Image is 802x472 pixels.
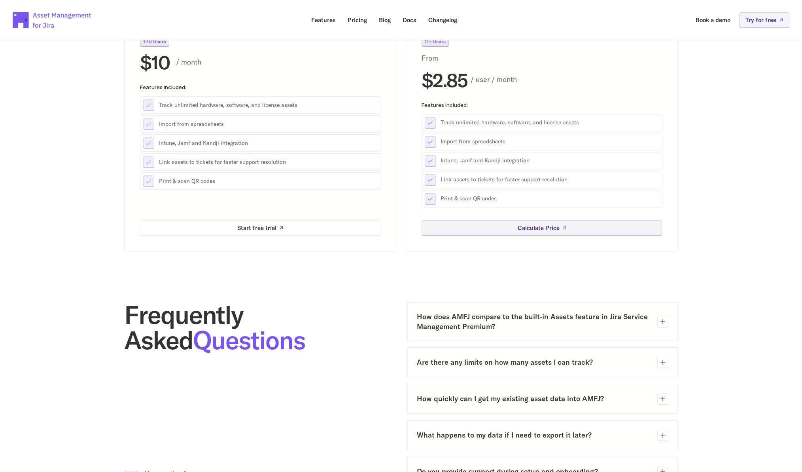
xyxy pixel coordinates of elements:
[417,357,651,367] h3: Are there any limits on how many assets I can track?
[403,17,416,23] p: Docs
[159,101,377,109] p: Track unlimited hardware, software, and license assets
[159,158,377,166] p: Link assets to tickets for faster support resolution
[342,12,373,28] a: Pricing
[417,394,651,403] h3: How quickly can I get my existing asset data into AMFJ?
[422,70,467,89] h2: $2.85
[441,138,659,146] p: Import from spreadsheets
[124,302,395,353] h2: Frequently Asked
[441,195,659,203] p: Print & scan QR codes
[423,12,463,28] a: Changelog
[441,157,659,165] p: Intune, Jamf and Kandji integration
[176,56,380,68] p: / month
[159,120,377,128] p: Import from spreadsheets
[471,74,662,86] p: / user / month
[348,17,367,23] p: Pricing
[159,139,377,147] p: Intune, Jamf and Kandji integration
[373,12,396,28] a: Blog
[417,430,651,440] h3: What happens to my data if I need to export it later?
[140,53,170,72] h2: $10
[143,39,166,44] p: 1-10 Users
[696,17,730,23] p: Book a demo
[140,84,380,90] p: Features included:
[422,102,662,107] p: Features included:
[422,53,458,64] p: From
[441,119,659,127] p: Track unlimited hardware, software, and license assets
[422,220,662,236] a: Calculate Price
[690,12,736,28] a: Book a demo
[739,12,789,28] a: Try for free
[311,17,336,23] p: Features
[441,176,659,184] p: Link assets to tickets for faster support resolution
[428,17,457,23] p: Changelog
[140,220,380,236] a: Start free trial
[193,324,305,356] span: Questions
[306,12,341,28] a: Features
[237,225,276,231] p: Start free trial
[159,177,377,185] p: Print & scan QR codes
[745,17,776,23] p: Try for free
[397,12,422,28] a: Docs
[379,17,391,23] p: Blog
[425,39,446,44] p: 11+ Users
[417,312,651,331] h3: How does AMFJ compare to the built-in Assets feature in Jira Service Management Premium?
[518,225,560,231] p: Calculate Price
